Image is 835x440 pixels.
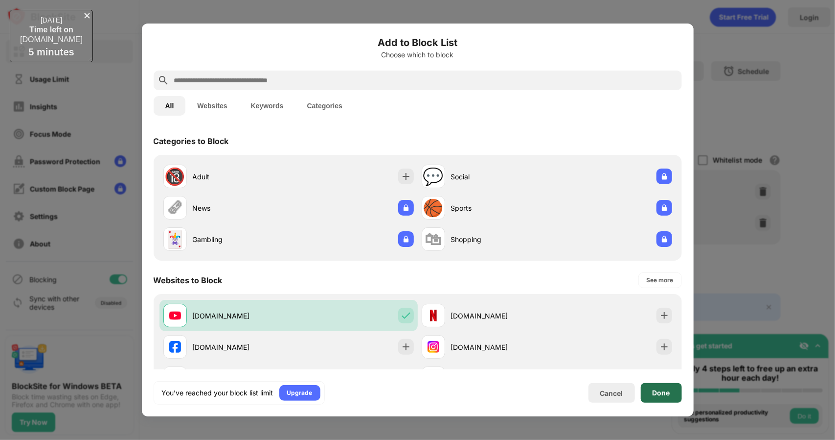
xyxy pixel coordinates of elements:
[287,388,313,398] div: Upgrade
[185,96,239,116] button: Websites
[193,203,289,213] div: News
[423,198,444,218] div: 🏀
[425,229,442,249] div: 🛍
[165,229,185,249] div: 🃏
[451,311,547,321] div: [DOMAIN_NAME]
[295,96,354,116] button: Categories
[154,275,223,285] div: Websites to Block
[193,311,289,321] div: [DOMAIN_NAME]
[167,198,183,218] div: 🗞
[169,341,181,353] img: favicons
[154,51,682,59] div: Choose which to block
[158,74,169,86] img: search.svg
[653,389,670,397] div: Done
[451,342,547,352] div: [DOMAIN_NAME]
[193,171,289,182] div: Adult
[451,203,547,213] div: Sports
[600,389,623,397] div: Cancel
[428,310,439,321] img: favicons
[162,388,273,398] div: You’ve reached your block list limit
[423,167,444,187] div: 💬
[451,171,547,182] div: Social
[154,96,186,116] button: All
[154,136,229,146] div: Categories to Block
[193,234,289,244] div: Gambling
[169,310,181,321] img: favicons
[647,275,674,285] div: See more
[193,342,289,352] div: [DOMAIN_NAME]
[428,341,439,353] img: favicons
[154,35,682,50] h6: Add to Block List
[239,96,295,116] button: Keywords
[451,234,547,244] div: Shopping
[165,167,185,187] div: 🔞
